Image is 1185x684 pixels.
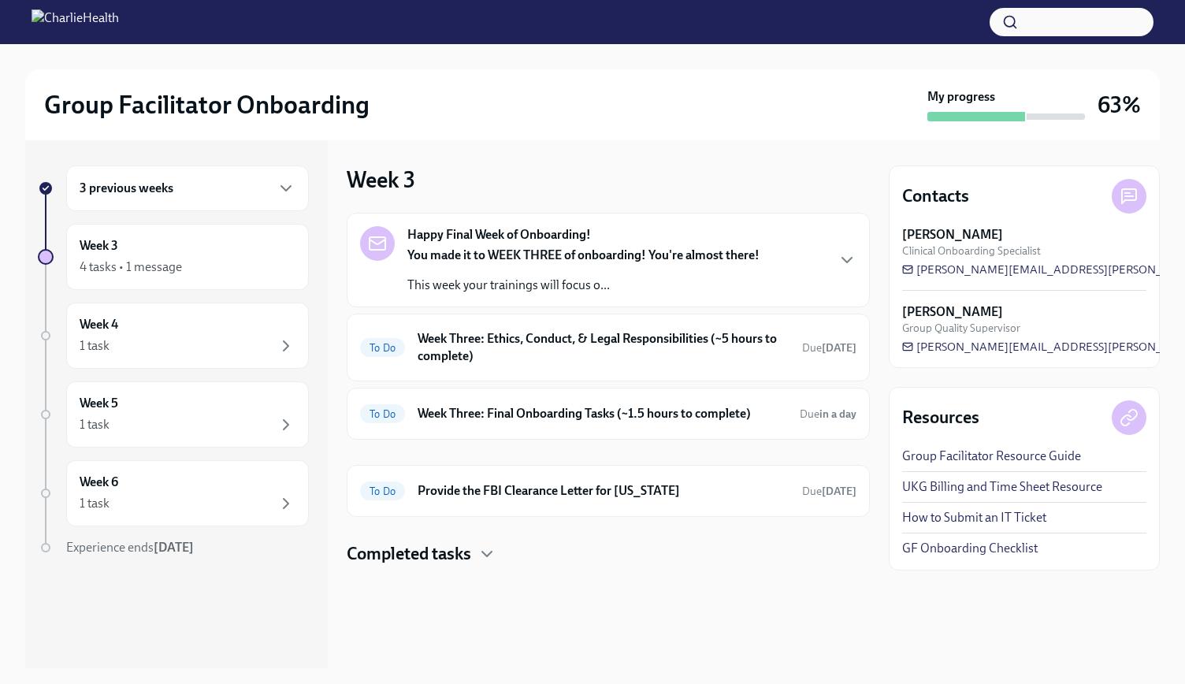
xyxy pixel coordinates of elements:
a: To DoWeek Three: Ethics, Conduct, & Legal Responsibilities (~5 hours to complete)Due[DATE] [360,327,856,368]
a: To DoWeek Three: Final Onboarding Tasks (~1.5 hours to complete)Duein a day [360,401,856,426]
strong: Happy Final Week of Onboarding! [407,226,591,243]
p: This week your trainings will focus o... [407,277,760,294]
h4: Completed tasks [347,542,471,566]
span: Experience ends [66,540,194,555]
h3: Week 3 [347,165,415,194]
a: GF Onboarding Checklist [902,540,1038,557]
a: Week 41 task [38,303,309,369]
span: Due [800,407,856,421]
span: To Do [360,408,405,420]
strong: [PERSON_NAME] [902,303,1003,321]
strong: [PERSON_NAME] [902,226,1003,243]
h6: Week 3 [80,237,118,255]
span: Clinical Onboarding Specialist [902,243,1041,258]
div: 4 tasks • 1 message [80,258,182,276]
h3: 63% [1098,91,1141,119]
h6: Provide the FBI Clearance Letter for [US_STATE] [418,482,789,500]
strong: [DATE] [154,540,194,555]
strong: You made it to WEEK THREE of onboarding! You're almost there! [407,247,760,262]
a: To DoProvide the FBI Clearance Letter for [US_STATE]Due[DATE] [360,478,856,504]
span: October 13th, 2025 10:00 [802,340,856,355]
a: How to Submit an IT Ticket [902,509,1046,526]
div: Completed tasks [347,542,870,566]
h6: 3 previous weeks [80,180,173,197]
div: 1 task [80,337,110,355]
a: Week 61 task [38,460,309,526]
h6: Week 4 [80,316,118,333]
strong: in a day [819,407,856,421]
span: Due [802,341,856,355]
strong: [DATE] [822,341,856,355]
span: To Do [360,485,405,497]
h4: Resources [902,406,979,429]
h4: Contacts [902,184,969,208]
span: October 28th, 2025 10:00 [802,484,856,499]
a: UKG Billing and Time Sheet Resource [902,478,1102,496]
span: Due [802,485,856,498]
span: Group Quality Supervisor [902,321,1020,336]
h6: Week 6 [80,474,118,491]
a: Week 51 task [38,381,309,448]
img: CharlieHealth [32,9,119,35]
a: Week 34 tasks • 1 message [38,224,309,290]
span: October 11th, 2025 10:00 [800,407,856,422]
h6: Week Three: Ethics, Conduct, & Legal Responsibilities (~5 hours to complete) [418,330,789,365]
div: 1 task [80,416,110,433]
h6: Week 5 [80,395,118,412]
strong: My progress [927,88,995,106]
span: To Do [360,342,405,354]
div: 1 task [80,495,110,512]
h6: Week Three: Final Onboarding Tasks (~1.5 hours to complete) [418,405,787,422]
strong: [DATE] [822,485,856,498]
a: Group Facilitator Resource Guide [902,448,1081,465]
div: 3 previous weeks [66,165,309,211]
h2: Group Facilitator Onboarding [44,89,370,121]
